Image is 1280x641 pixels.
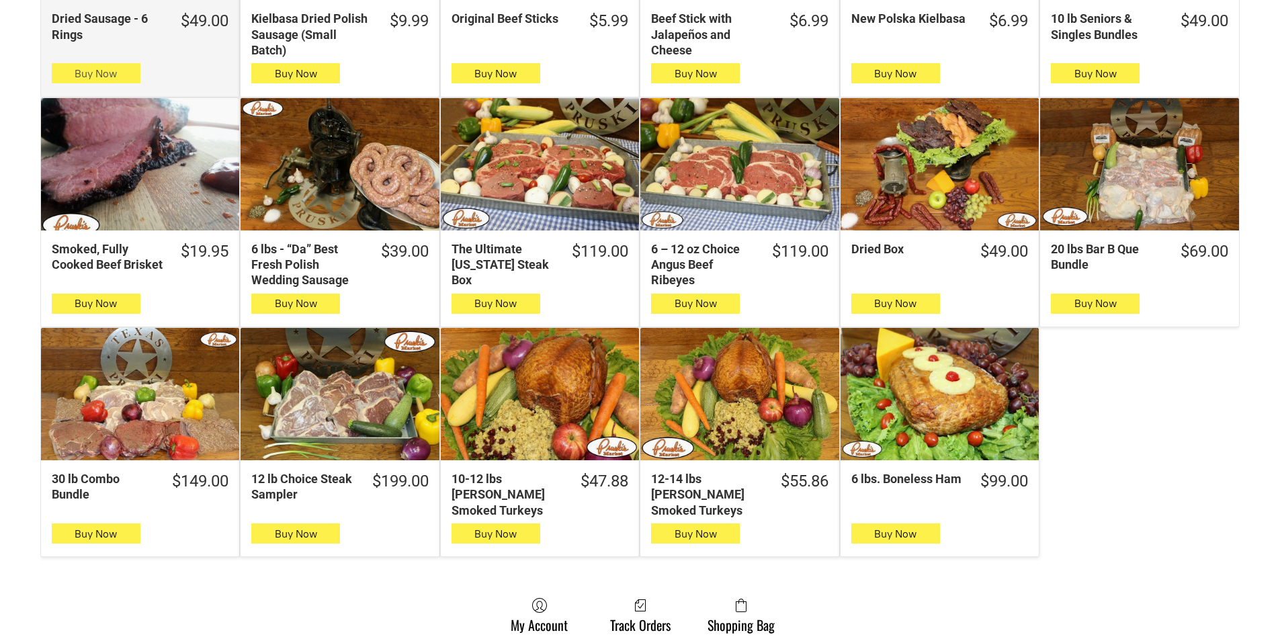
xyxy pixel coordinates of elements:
[474,297,517,310] span: Buy Now
[181,11,228,32] div: $49.00
[851,11,972,26] div: New Polska Kielbasa
[651,241,754,288] div: 6 – 12 oz Choice Angus Beef Ribeyes
[640,11,839,58] a: $6.99Beef Stick with Jalapeños and Cheese
[41,98,239,230] a: Smoked, Fully Cooked Beef Brisket
[980,241,1028,262] div: $49.00
[52,471,155,503] div: 30 lb Combo Bundle
[640,241,839,288] a: $119.006 – 12 oz Choice Angus Beef Ribeyes
[651,63,740,83] button: Buy Now
[651,11,771,58] div: Beef Stick with Jalapeños and Cheese
[241,11,439,58] a: $9.99Kielbasa Dried Polish Sausage (Small Batch)
[251,63,340,83] button: Buy Now
[241,471,439,503] a: $199.0012 lb Choice Steak Sampler
[841,11,1039,32] a: $6.99New Polska Kielbasa
[41,471,239,503] a: $149.0030 lb Combo Bundle
[41,241,239,273] a: $19.95Smoked, Fully Cooked Beef Brisket
[452,63,540,83] button: Buy Now
[1051,63,1140,83] button: Buy Now
[851,241,963,257] div: Dried Box
[441,471,639,518] a: $47.8810-12 lbs [PERSON_NAME] Smoked Turkeys
[52,523,140,544] button: Buy Now
[1040,98,1238,230] a: 20 lbs Bar B Que Bundle
[474,527,517,540] span: Buy Now
[989,11,1028,32] div: $6.99
[52,294,140,314] button: Buy Now
[640,98,839,230] a: 6 – 12 oz Choice Angus Beef Ribeyes
[701,597,781,633] a: Shopping Bag
[640,471,839,518] a: $55.8612-14 lbs [PERSON_NAME] Smoked Turkeys
[474,67,517,80] span: Buy Now
[275,527,317,540] span: Buy Now
[381,241,429,262] div: $39.00
[1051,11,1162,42] div: 10 lb Seniors & Singles Bundles
[1181,11,1228,32] div: $49.00
[241,98,439,230] a: 6 lbs - “Da” Best Fresh Polish Wedding Sausage
[241,328,439,460] a: 12 lb Choice Steak Sampler
[275,297,317,310] span: Buy Now
[52,63,140,83] button: Buy Now
[251,471,354,503] div: 12 lb Choice Steak Sampler
[980,471,1028,492] div: $99.00
[241,241,439,288] a: $39.006 lbs - “Da” Best Fresh Polish Wedding Sausage
[251,11,372,58] div: Kielbasa Dried Polish Sausage (Small Batch)
[504,597,574,633] a: My Account
[640,328,839,460] a: 12-14 lbs Pruski&#39;s Smoked Turkeys
[772,241,828,262] div: $119.00
[441,98,639,230] a: The Ultimate Texas Steak Box
[251,241,363,288] div: 6 lbs - “Da” Best Fresh Polish Wedding Sausage
[441,11,639,32] a: $5.99Original Beef Sticks
[841,241,1039,262] a: $49.00Dried Box
[790,11,828,32] div: $6.99
[390,11,429,32] div: $9.99
[41,328,239,460] a: 30 lb Combo Bundle
[452,523,540,544] button: Buy Now
[1074,297,1117,310] span: Buy Now
[651,523,740,544] button: Buy Now
[75,527,117,540] span: Buy Now
[441,241,639,288] a: $119.00The Ultimate [US_STATE] Steak Box
[172,471,228,492] div: $149.00
[75,67,117,80] span: Buy Now
[675,297,717,310] span: Buy Now
[181,241,228,262] div: $19.95
[452,471,563,518] div: 10-12 lbs [PERSON_NAME] Smoked Turkeys
[52,11,163,42] div: Dried Sausage - 6 Rings
[452,294,540,314] button: Buy Now
[1181,241,1228,262] div: $69.00
[581,471,628,492] div: $47.88
[781,471,828,492] div: $55.86
[874,297,916,310] span: Buy Now
[52,241,163,273] div: Smoked, Fully Cooked Beef Brisket
[251,294,340,314] button: Buy Now
[851,63,940,83] button: Buy Now
[1051,241,1162,273] div: 20 lbs Bar B Que Bundle
[589,11,628,32] div: $5.99
[41,11,239,42] a: $49.00Dried Sausage - 6 Rings
[651,471,763,518] div: 12-14 lbs [PERSON_NAME] Smoked Turkeys
[841,98,1039,230] a: Dried Box
[452,241,554,288] div: The Ultimate [US_STATE] Steak Box
[851,294,940,314] button: Buy Now
[851,523,940,544] button: Buy Now
[1074,67,1117,80] span: Buy Now
[1040,11,1238,42] a: $49.0010 lb Seniors & Singles Bundles
[452,11,572,26] div: Original Beef Sticks
[372,471,429,492] div: $199.00
[841,471,1039,492] a: $99.006 lbs. Boneless Ham
[851,471,963,486] div: 6 lbs. Boneless Ham
[675,527,717,540] span: Buy Now
[603,597,677,633] a: Track Orders
[441,328,639,460] a: 10-12 lbs Pruski&#39;s Smoked Turkeys
[1040,241,1238,273] a: $69.0020 lbs Bar B Que Bundle
[1051,294,1140,314] button: Buy Now
[651,294,740,314] button: Buy Now
[874,527,916,540] span: Buy Now
[874,67,916,80] span: Buy Now
[841,328,1039,460] a: 6 lbs. Boneless Ham
[75,297,117,310] span: Buy Now
[251,523,340,544] button: Buy Now
[572,241,628,262] div: $119.00
[675,67,717,80] span: Buy Now
[275,67,317,80] span: Buy Now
